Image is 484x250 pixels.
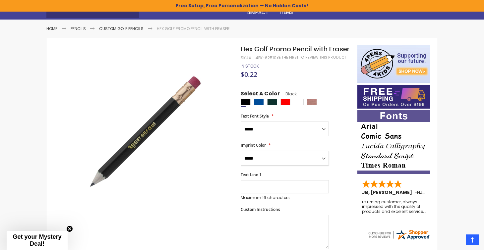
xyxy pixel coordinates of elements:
[241,172,262,177] span: Text Line 1
[241,113,269,119] span: Text Font Style
[357,110,430,174] img: font-personalization-examples
[241,90,280,99] span: Select A Color
[241,64,259,69] div: Availability
[7,231,68,250] div: Get your Mystery Deal!Close teaser
[367,229,431,241] img: 4pens.com widget logo
[254,99,264,105] div: Dark Blue
[362,200,426,214] div: returning customer, always impressed with the quality of products and excelent service, will retu...
[13,233,61,247] span: Get your Mystery Deal!
[241,70,257,79] span: $0.22
[241,63,259,69] span: In stock
[157,26,230,31] li: Hex Golf Promo Pencil with Eraser
[362,189,414,196] span: JB, [PERSON_NAME]
[276,55,346,60] a: Be the first to review this product
[429,232,484,250] iframe: Google Customer Reviews
[280,99,290,105] div: Red
[256,55,276,61] div: 4PK-62510
[241,44,349,54] span: Hex Golf Promo Pencil with Eraser
[71,26,86,31] a: Pencils
[280,91,297,97] span: Black
[241,142,266,148] span: Imprint Color
[357,85,430,109] img: Free shipping on orders over $199
[414,189,472,196] span: - ,
[357,45,430,83] img: 4pens 4 kids
[367,236,431,242] a: 4pens.com certificate URL
[66,225,73,232] button: Close teaser
[241,195,329,200] p: Maximum 16 characters
[241,207,280,212] span: Custom Instructions
[267,99,277,105] div: Mallard
[241,99,251,105] div: Black
[60,44,232,216] img: black-4pk-62510-hex-golf-promo-pencil-with-eraser_1_1.jpg
[294,99,304,105] div: White
[417,189,425,196] span: NJ
[307,99,317,105] div: Natural
[241,55,253,61] strong: SKU
[99,26,144,31] a: Custom Golf Pencils
[46,26,57,31] a: Home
